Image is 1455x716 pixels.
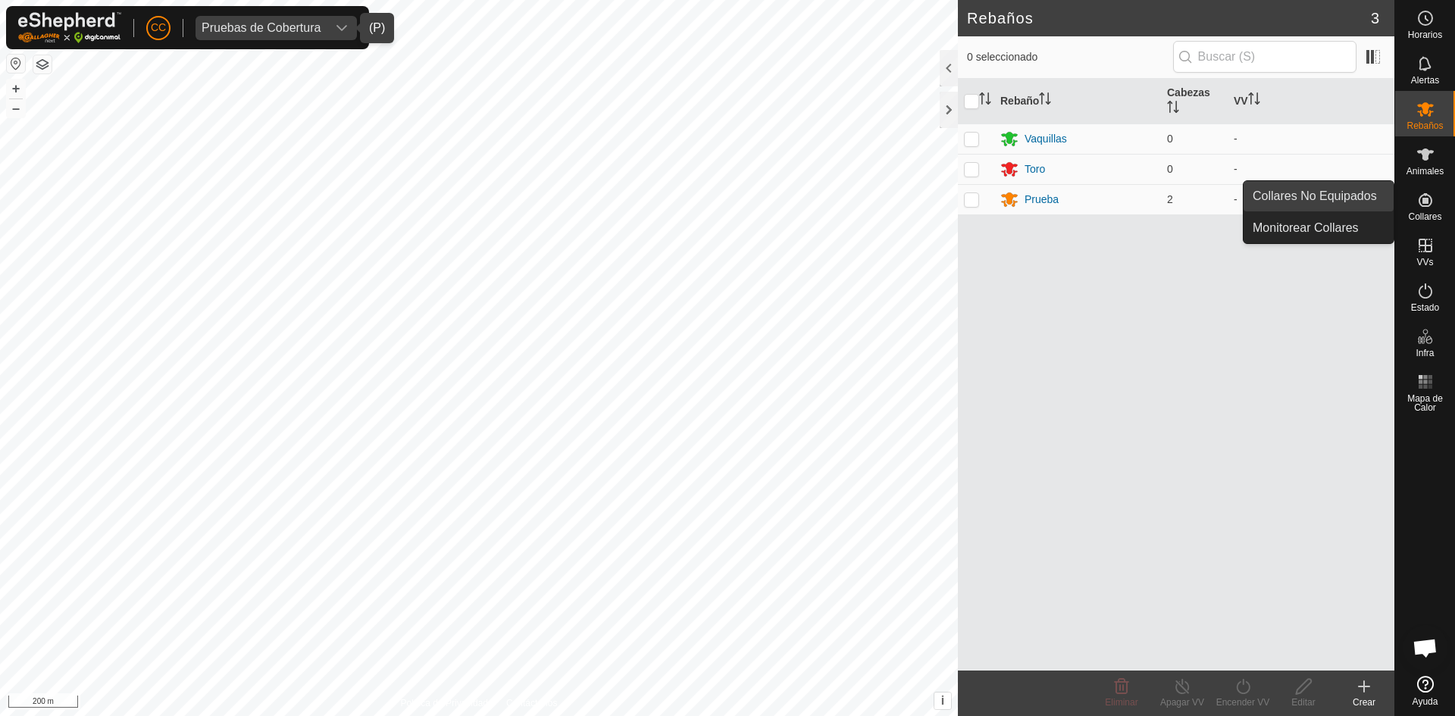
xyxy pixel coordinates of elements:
[202,22,321,34] div: Pruebas de Cobertura
[1228,124,1394,154] td: -
[327,16,357,40] div: dropdown trigger
[1167,193,1173,205] span: 2
[967,9,1371,27] h2: Rebaños
[1228,79,1394,124] th: VV
[7,80,25,98] button: +
[1248,95,1260,107] p-sorticon: Activar para ordenar
[1025,131,1067,147] div: Vaquillas
[1408,30,1442,39] span: Horarios
[401,696,488,710] a: Política de Privacidad
[1039,95,1051,107] p-sorticon: Activar para ordenar
[1408,212,1441,221] span: Collares
[1244,213,1394,243] a: Monitorear Collares
[941,694,944,707] span: i
[33,55,52,73] button: Capas del Mapa
[1411,303,1439,312] span: Estado
[1253,187,1377,205] span: Collares No Equipados
[1403,625,1448,671] div: Chat abierto
[7,99,25,117] button: –
[18,12,121,43] img: Logo Gallagher
[1167,133,1173,145] span: 0
[1167,103,1179,115] p-sorticon: Activar para ordenar
[506,696,557,710] a: Contáctenos
[7,55,25,73] button: Restablecer Mapa
[1167,163,1173,175] span: 0
[196,16,327,40] span: Pruebas de Cobertura
[1105,697,1137,708] span: Eliminar
[1406,121,1443,130] span: Rebaños
[1395,670,1455,712] a: Ayuda
[1228,184,1394,214] td: -
[1413,697,1438,706] span: Ayuda
[1416,258,1433,267] span: VVs
[934,693,951,709] button: i
[1273,696,1334,709] div: Editar
[1152,696,1212,709] div: Apagar VV
[1371,7,1379,30] span: 3
[1411,76,1439,85] span: Alertas
[151,20,166,36] span: CC
[1025,192,1059,208] div: Prueba
[979,95,991,107] p-sorticon: Activar para ordenar
[1406,167,1444,176] span: Animales
[1334,696,1394,709] div: Crear
[1161,79,1228,124] th: Cabezas
[1212,696,1273,709] div: Encender VV
[1399,394,1451,412] span: Mapa de Calor
[967,49,1173,65] span: 0 seleccionado
[1253,219,1359,237] span: Monitorear Collares
[1244,181,1394,211] a: Collares No Equipados
[1173,41,1356,73] input: Buscar (S)
[1416,349,1434,358] span: Infra
[994,79,1161,124] th: Rebaño
[1228,154,1394,184] td: -
[1025,161,1045,177] div: Toro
